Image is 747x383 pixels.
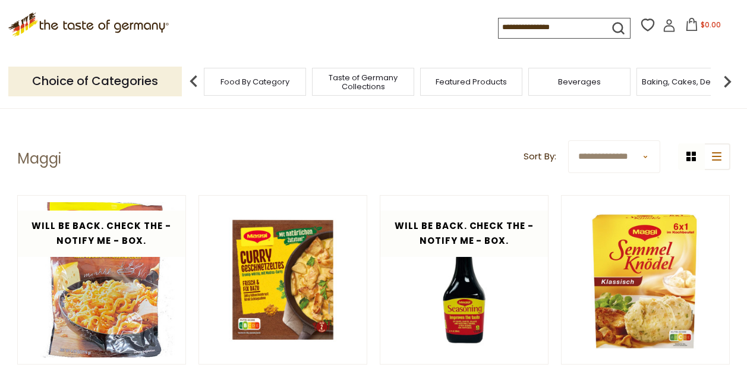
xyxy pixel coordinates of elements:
img: next arrow [716,70,739,93]
h1: Maggi [17,150,61,168]
img: Maggi Bread Dumpling Mix Semmel Knoedel [562,196,730,364]
a: Baking, Cakes, Desserts [642,77,734,86]
a: Beverages [558,77,601,86]
img: previous arrow [182,70,206,93]
button: $0.00 [678,18,729,36]
a: Featured Products [436,77,507,86]
p: Choice of Categories [8,67,182,96]
img: Maggi Cheese Spaetzle with Roasted Onions [18,196,186,364]
a: Taste of Germany Collections [316,73,411,91]
img: Maggi Seasoning Sauce [380,196,549,364]
label: Sort By: [524,149,556,164]
img: Maggi Curry-Geschnetzeltes [199,196,367,364]
a: Food By Category [220,77,289,86]
span: $0.00 [701,20,721,30]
